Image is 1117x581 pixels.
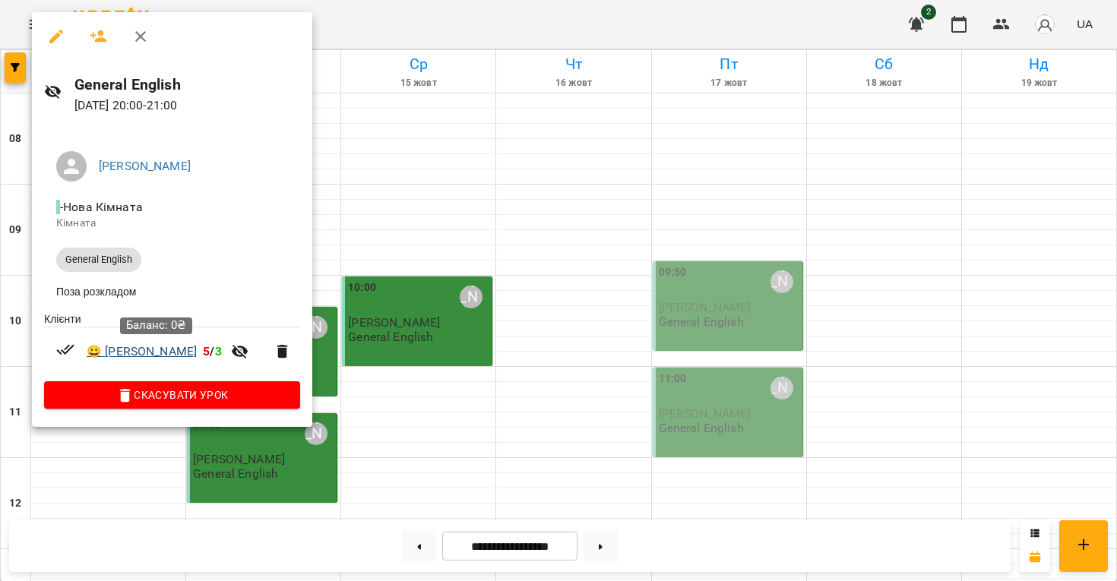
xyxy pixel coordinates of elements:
h6: General English [74,73,301,96]
b: / [203,344,221,358]
button: Скасувати Урок [44,381,300,409]
li: Поза розкладом [44,278,300,305]
span: General English [56,253,141,267]
p: Кімната [56,216,288,231]
ul: Клієнти [44,311,300,382]
span: - Нова Кімната [56,200,146,214]
svg: Візит сплачено [56,340,74,358]
span: 3 [215,344,222,358]
p: [DATE] 20:00 - 21:00 [74,96,301,115]
a: 😀 [PERSON_NAME] [87,343,197,361]
span: Скасувати Урок [56,386,288,404]
span: 5 [203,344,210,358]
span: Баланс: 0₴ [126,318,186,332]
a: [PERSON_NAME] [99,159,191,173]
